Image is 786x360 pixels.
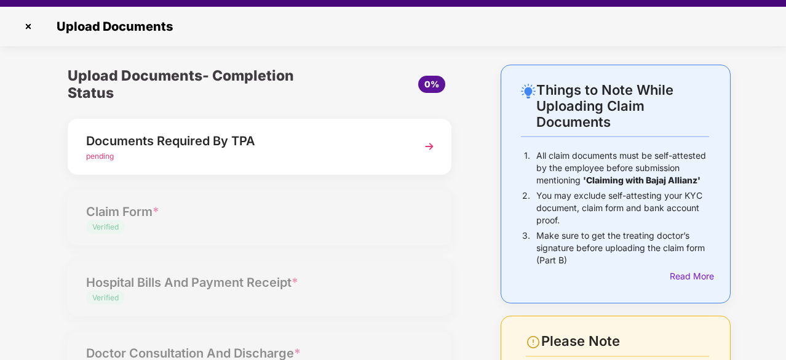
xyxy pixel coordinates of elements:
[418,135,440,158] img: svg+xml;base64,PHN2ZyBpZD0iTmV4dCIgeG1sbnM9Imh0dHA6Ly93d3cudzMub3JnLzIwMDAvc3ZnIiB3aWR0aD0iMzYiIG...
[524,150,530,186] p: 1.
[522,230,530,266] p: 3.
[68,65,324,104] div: Upload Documents- Completion Status
[536,150,709,186] p: All claim documents must be self-attested by the employee before submission mentioning
[541,333,709,350] div: Please Note
[424,79,439,89] span: 0%
[670,270,709,283] div: Read More
[18,17,38,36] img: svg+xml;base64,PHN2ZyBpZD0iQ3Jvc3MtMzJ4MzIiIHhtbG5zPSJodHRwOi8vd3d3LnczLm9yZy8yMDAwL3N2ZyIgd2lkdG...
[86,131,404,151] div: Documents Required By TPA
[536,82,709,130] div: Things to Note While Uploading Claim Documents
[583,175,701,185] b: 'Claiming with Bajaj Allianz'
[522,190,530,226] p: 2.
[536,190,709,226] p: You may exclude self-attesting your KYC document, claim form and bank account proof.
[526,335,541,350] img: svg+xml;base64,PHN2ZyBpZD0iV2FybmluZ18tXzI0eDI0IiBkYXRhLW5hbWU9Ildhcm5pbmcgLSAyNHgyNCIgeG1sbnM9Im...
[521,84,536,98] img: svg+xml;base64,PHN2ZyB4bWxucz0iaHR0cDovL3d3dy53My5vcmcvMjAwMC9zdmciIHdpZHRoPSIyNC4wOTMiIGhlaWdodD...
[86,151,114,161] span: pending
[44,19,179,34] span: Upload Documents
[536,230,709,266] p: Make sure to get the treating doctor’s signature before uploading the claim form (Part B)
